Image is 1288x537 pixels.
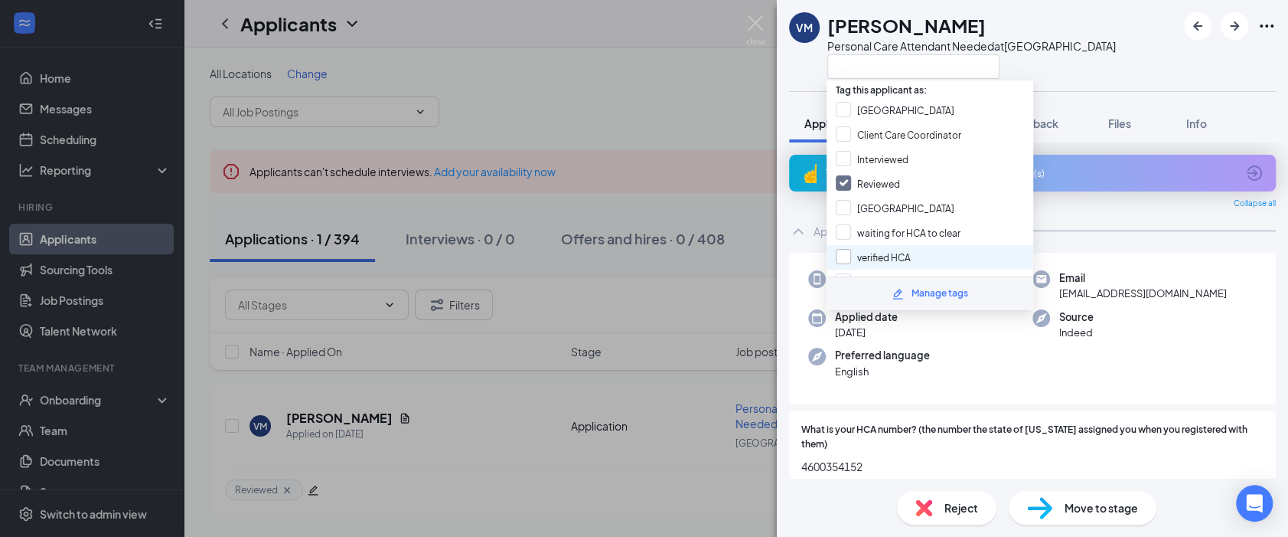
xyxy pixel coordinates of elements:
[892,288,904,300] svg: Pencil
[1186,116,1207,130] span: Info
[1221,12,1248,40] button: ArrowRight
[1059,270,1227,286] span: Email
[827,12,986,38] h1: [PERSON_NAME]
[1234,198,1276,210] span: Collapse all
[1236,485,1273,522] div: Open Intercom Messenger
[835,364,930,379] span: English
[835,348,930,363] span: Preferred language
[1065,499,1138,516] span: Move to stage
[1184,12,1211,40] button: ArrowLeftNew
[801,423,1264,452] span: What is your HCA number? (the number the state of [US_STATE] assigned you when you registered wit...
[1189,17,1207,35] svg: ArrowLeftNew
[814,224,870,239] div: Application
[1245,164,1264,182] svg: ArrowCircle
[944,499,978,516] span: Reject
[1059,325,1094,340] span: Indeed
[804,116,862,130] span: Application
[911,287,968,301] div: Manage tags
[1059,286,1227,301] span: [EMAIL_ADDRESS][DOMAIN_NAME]
[801,458,1264,475] span: 4600354152
[835,309,898,325] span: Applied date
[1257,17,1276,35] svg: Ellipses
[1225,17,1244,35] svg: ArrowRight
[827,75,936,99] span: Tag this applicant as:
[789,222,807,241] svg: ChevronUp
[1059,309,1094,325] span: Source
[1108,116,1131,130] span: Files
[796,20,813,35] div: VM
[827,38,1116,54] div: Personal Care Attendant Needed at [GEOGRAPHIC_DATA]
[835,325,898,340] span: [DATE]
